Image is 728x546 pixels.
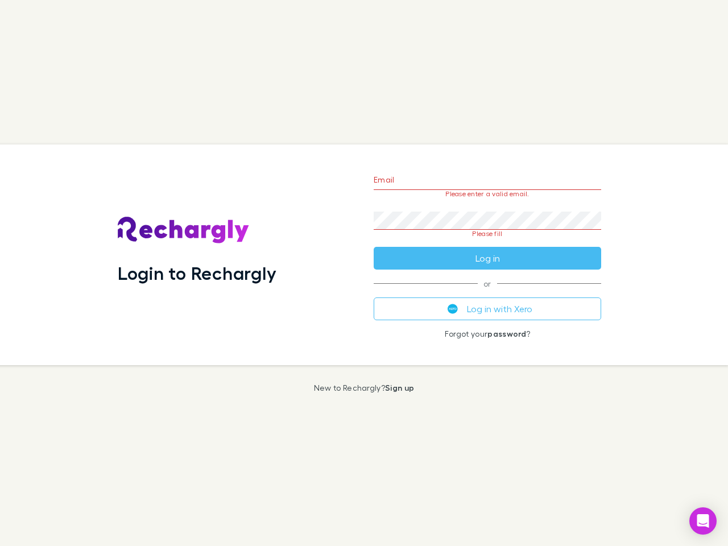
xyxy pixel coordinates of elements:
button: Log in [374,247,601,270]
h1: Login to Rechargly [118,262,276,284]
p: New to Rechargly? [314,383,415,392]
button: Log in with Xero [374,297,601,320]
img: Rechargly's Logo [118,217,250,244]
p: Please fill [374,230,601,238]
a: Sign up [385,383,414,392]
p: Forgot your ? [374,329,601,338]
div: Open Intercom Messenger [689,507,717,535]
p: Please enter a valid email. [374,190,601,198]
a: password [487,329,526,338]
span: or [374,283,601,284]
img: Xero's logo [448,304,458,314]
